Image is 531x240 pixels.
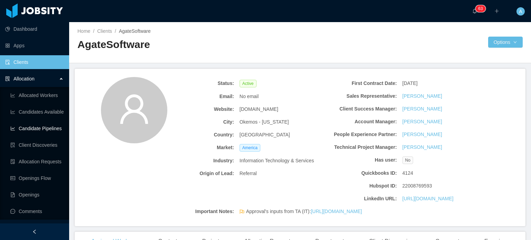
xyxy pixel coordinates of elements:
b: Website: [158,106,234,113]
a: [PERSON_NAME] [402,105,442,113]
b: Hubspot ID: [321,182,397,190]
b: Country: [158,131,234,138]
a: [PERSON_NAME] [402,118,442,125]
a: icon: pie-chartDashboard [5,22,64,36]
span: Information Technology & Services [240,157,314,164]
b: Account Manager: [321,118,397,125]
a: [URL][DOMAIN_NAME] [311,209,362,214]
span: 4124 [402,170,413,177]
a: icon: auditClients [5,55,64,69]
span: America [240,144,260,152]
span: No email [240,93,259,100]
a: [PERSON_NAME] [402,131,442,138]
a: icon: line-chartCandidate Pipelines [10,122,64,135]
div: [DATE] [400,77,481,90]
span: A [519,7,522,16]
span: AgateSoftware [119,28,151,34]
p: 6 [478,5,481,12]
b: City: [158,118,234,126]
button: Optionsicon: down [488,37,523,48]
i: icon: solution [5,76,10,81]
i: icon: user [118,93,151,126]
b: First Contract Date: [321,80,397,87]
a: icon: file-textOpenings [10,188,64,202]
b: Important Notes: [158,208,234,215]
a: icon: idcardOpenings Flow [10,171,64,185]
span: / [93,28,94,34]
a: icon: robot [5,221,64,235]
sup: 63 [475,5,485,12]
a: icon: messageComments [10,204,64,218]
span: flag [240,209,244,217]
b: LinkedIn URL: [321,195,397,202]
span: / [115,28,116,34]
b: Industry: [158,157,234,164]
b: People Experience Partner: [321,131,397,138]
a: icon: appstoreApps [5,39,64,52]
span: 22008769593 [402,182,432,190]
span: Referral [240,170,257,177]
a: icon: line-chartAllocated Workers [10,88,64,102]
a: [URL][DOMAIN_NAME] [402,195,454,202]
a: [PERSON_NAME] [402,144,442,151]
b: Market: [158,144,234,151]
h2: AgateSoftware [77,38,300,52]
span: Active [240,80,257,87]
span: [GEOGRAPHIC_DATA] [240,131,290,138]
b: Email: [158,93,234,100]
b: Client Success Manager: [321,105,397,113]
b: Technical Project Manager: [321,144,397,151]
i: icon: plus [494,9,499,13]
b: Status: [158,80,234,87]
a: icon: file-searchClient Discoveries [10,138,64,152]
b: Origin of Lead: [158,170,234,177]
span: Okemos - [US_STATE] [240,118,289,126]
b: Has user: [321,156,397,164]
a: icon: file-doneAllocation Requests [10,155,64,169]
a: [PERSON_NAME] [402,93,442,100]
a: Clients [97,28,112,34]
span: No [402,156,413,164]
p: 3 [481,5,483,12]
span: [DOMAIN_NAME] [240,106,278,113]
span: Allocation [13,76,35,81]
a: Home [77,28,90,34]
b: Sales Representative: [321,93,397,100]
a: icon: line-chartCandidates Available [10,105,64,119]
i: icon: bell [472,9,477,13]
b: Quickbooks ID: [321,170,397,177]
span: Approval's inputs from TA (IT): [246,208,362,215]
